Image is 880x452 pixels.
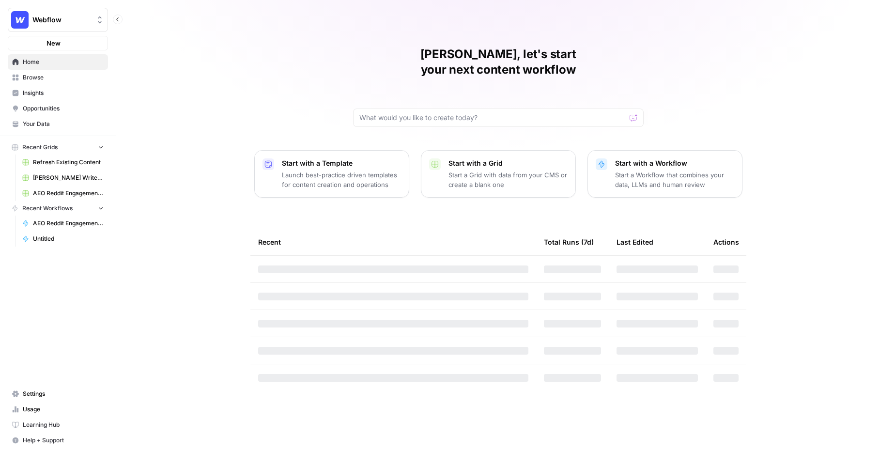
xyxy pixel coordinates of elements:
a: Your Data [8,116,108,132]
span: AEO Reddit Engagement - Fork [33,219,104,228]
button: Start with a GridStart a Grid with data from your CMS or create a blank one [421,150,576,198]
span: Home [23,58,104,66]
a: Usage [8,402,108,417]
a: Refresh Existing Content [18,155,108,170]
span: AEO Reddit Engagement (5) [33,189,104,198]
div: Recent [258,229,528,255]
a: Browse [8,70,108,85]
a: [PERSON_NAME] Write Informational Article [18,170,108,186]
a: Opportunities [8,101,108,116]
p: Start with a Workflow [615,158,734,168]
p: Start a Grid with data from your CMS or create a blank one [448,170,568,189]
span: Learning Hub [23,421,104,429]
span: Help + Support [23,436,104,445]
a: Learning Hub [8,417,108,433]
button: Help + Support [8,433,108,448]
span: Webflow [32,15,91,25]
span: Opportunities [23,104,104,113]
a: Insights [8,85,108,101]
button: Start with a TemplateLaunch best-practice driven templates for content creation and operations [254,150,409,198]
span: Recent Workflows [22,204,73,213]
button: New [8,36,108,50]
span: Untitled [33,234,104,243]
a: Home [8,54,108,70]
button: Recent Workflows [8,201,108,216]
button: Start with a WorkflowStart a Workflow that combines your data, LLMs and human review [587,150,742,198]
button: Workspace: Webflow [8,8,108,32]
span: Insights [23,89,104,97]
a: AEO Reddit Engagement (5) [18,186,108,201]
h1: [PERSON_NAME], let's start your next content workflow [353,47,644,78]
span: New [46,38,61,48]
p: Start with a Template [282,158,401,168]
a: Settings [8,386,108,402]
a: Untitled [18,231,108,247]
div: Last Edited [617,229,653,255]
img: Webflow Logo [11,11,29,29]
input: What would you like to create today? [359,113,626,123]
span: Browse [23,73,104,82]
p: Launch best-practice driven templates for content creation and operations [282,170,401,189]
span: Settings [23,390,104,398]
button: Recent Grids [8,140,108,155]
span: Usage [23,405,104,414]
div: Actions [713,229,739,255]
div: Total Runs (7d) [544,229,594,255]
span: Refresh Existing Content [33,158,104,167]
p: Start with a Grid [448,158,568,168]
span: Your Data [23,120,104,128]
span: Recent Grids [22,143,58,152]
a: AEO Reddit Engagement - Fork [18,216,108,231]
p: Start a Workflow that combines your data, LLMs and human review [615,170,734,189]
span: [PERSON_NAME] Write Informational Article [33,173,104,182]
